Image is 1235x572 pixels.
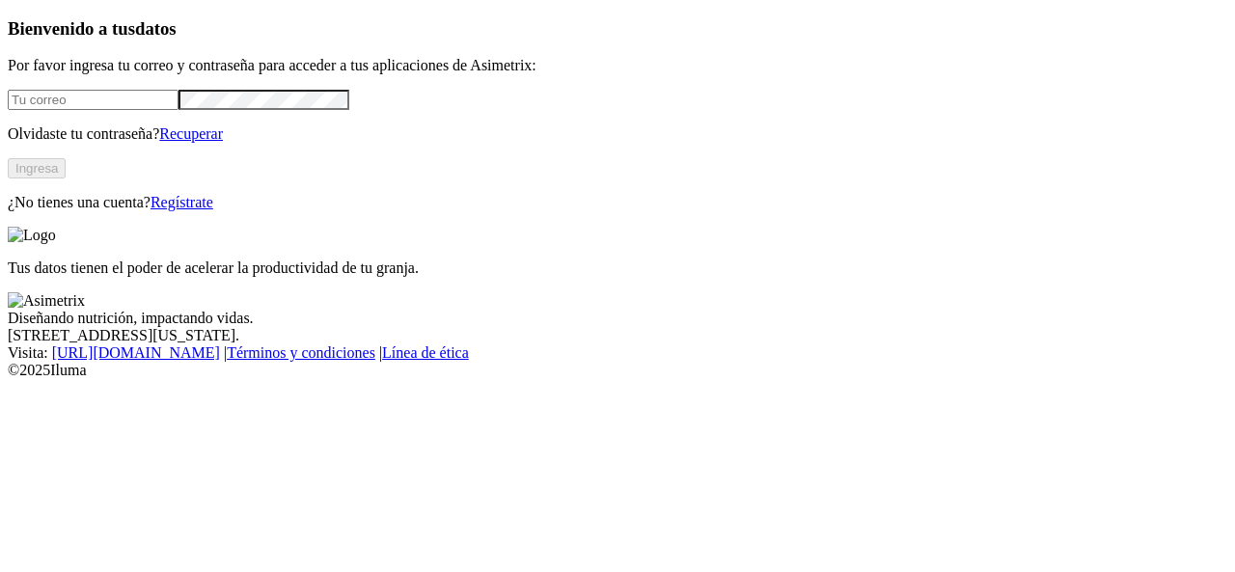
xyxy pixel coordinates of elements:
[8,227,56,244] img: Logo
[151,194,213,210] a: Regístrate
[8,194,1227,211] p: ¿No tienes una cuenta?
[8,259,1227,277] p: Tus datos tienen el poder de acelerar la productividad de tu granja.
[382,344,469,361] a: Línea de ética
[8,158,66,178] button: Ingresa
[52,344,220,361] a: [URL][DOMAIN_NAME]
[8,310,1227,327] div: Diseñando nutrición, impactando vidas.
[159,125,223,142] a: Recuperar
[8,125,1227,143] p: Olvidaste tu contraseña?
[8,90,178,110] input: Tu correo
[8,344,1227,362] div: Visita : | |
[8,292,85,310] img: Asimetrix
[8,327,1227,344] div: [STREET_ADDRESS][US_STATE].
[135,18,177,39] span: datos
[227,344,375,361] a: Términos y condiciones
[8,362,1227,379] div: © 2025 Iluma
[8,57,1227,74] p: Por favor ingresa tu correo y contraseña para acceder a tus aplicaciones de Asimetrix:
[8,18,1227,40] h3: Bienvenido a tus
